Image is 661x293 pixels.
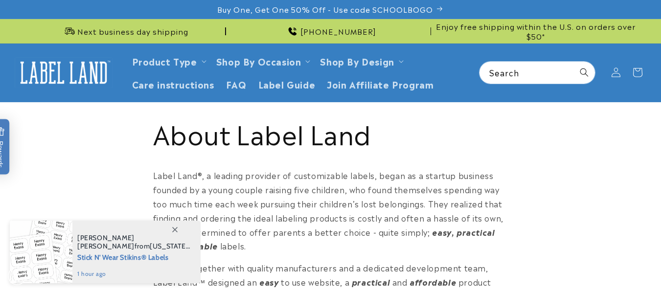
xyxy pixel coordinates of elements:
[77,270,190,278] span: 1 hour ago
[410,276,456,288] em: affordable
[77,234,190,250] span: from , purchased
[259,276,278,288] em: easy
[435,22,637,41] span: Enjoy free shipping within the U.S. on orders over $50*
[300,26,376,36] span: [PHONE_NUMBER]
[77,250,149,259] span: [GEOGRAPHIC_DATA]
[320,54,394,68] a: Shop By Design
[352,276,390,288] em: practical
[126,72,220,95] a: Care instructions
[258,78,316,90] span: Label Guide
[252,72,321,95] a: Label Guide
[327,78,433,90] span: Join Affiliate Program
[153,226,495,252] em: easy, practical and affordable
[126,49,210,72] summary: Product Type
[573,62,595,83] button: Search
[150,242,189,250] span: [US_STATE]
[15,57,113,88] img: Label Land
[230,19,432,43] div: Announcement
[217,4,433,14] span: Buy One, Get One 50% Off - Use code SCHOOLBOGO
[11,54,116,91] a: Label Land
[198,169,203,181] span: ®
[153,116,508,149] h1: About Label Land
[24,19,226,43] div: Announcement
[153,168,508,253] p: Label Land , a leading provider of customizable labels, began as a startup business founded by a ...
[226,78,247,90] span: FAQ
[77,26,188,36] span: Next business day shipping
[132,78,214,90] span: Care instructions
[77,233,135,250] span: [PERSON_NAME] [PERSON_NAME]
[132,54,197,68] a: Product Type
[314,49,407,72] summary: Shop By Design
[435,19,637,43] div: Announcement
[220,72,252,95] a: FAQ
[210,49,315,72] summary: Shop By Occasion
[77,250,190,263] span: Stick N' Wear Stikins® Labels
[216,55,301,67] span: Shop By Occasion
[321,72,439,95] a: Join Affiliate Program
